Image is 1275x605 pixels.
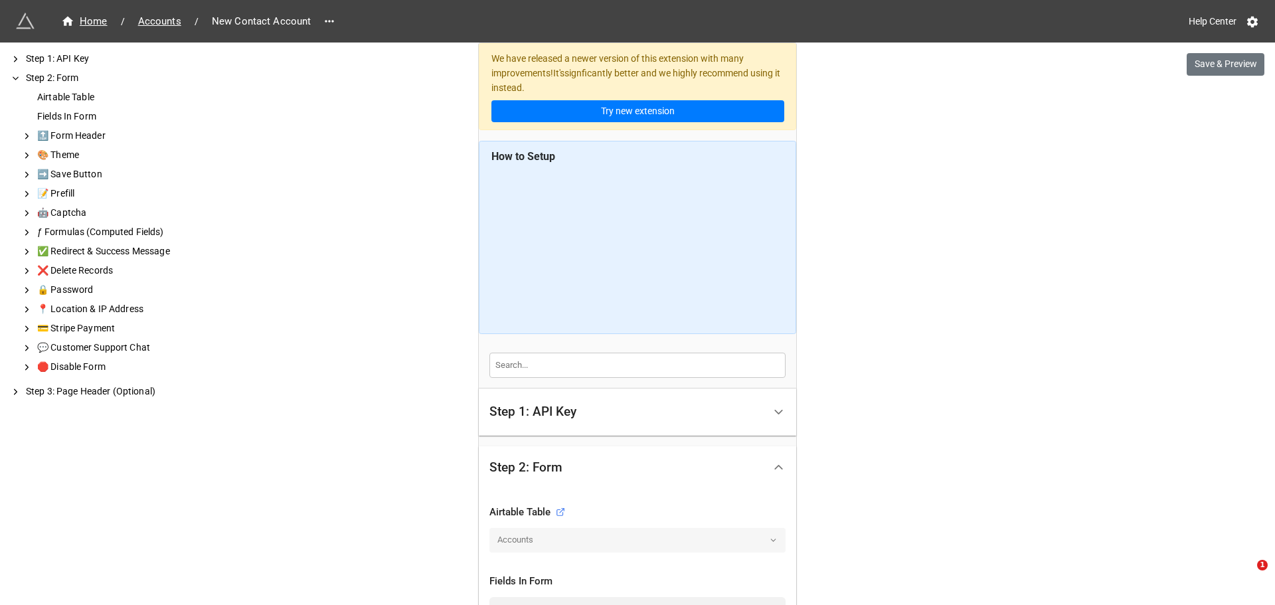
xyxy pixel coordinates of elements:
div: ❌ Delete Records [35,264,212,278]
a: Home [53,13,116,29]
div: Step 2: Form [489,461,562,474]
li: / [195,15,199,29]
div: 🔒 Password [35,283,212,297]
div: Step 1: API Key [23,52,212,66]
div: Home [61,14,108,29]
div: Airtable Table [35,90,212,104]
div: Fields In Form [489,574,786,590]
nav: breadcrumb [53,13,319,29]
div: Step 2: Form [479,446,796,489]
div: 🔝 Form Header [35,129,212,143]
b: How to Setup [491,150,555,163]
li: / [121,15,125,29]
div: ƒ Formulas (Computed Fields) [35,225,212,239]
div: 📍 Location & IP Address [35,302,212,316]
a: Accounts [130,13,189,29]
div: 🎨 Theme [35,148,212,162]
img: miniextensions-icon.73ae0678.png [16,12,35,31]
div: ➡️ Save Button [35,167,212,181]
span: New Contact Account [204,14,319,29]
button: Save & Preview [1187,53,1264,76]
div: ✅ Redirect & Success Message [35,244,212,258]
div: We have released a newer version of this extension with many improvements! It's signficantly bett... [479,43,796,130]
span: 1 [1257,560,1268,570]
input: Search... [489,353,786,378]
div: 💬 Customer Support Chat [35,341,212,355]
div: Airtable Table [489,505,565,521]
div: 🤖 Captcha [35,206,212,220]
a: Help Center [1179,9,1246,33]
div: Step 1: API Key [479,389,796,436]
div: Step 1: API Key [489,405,576,418]
iframe: Intercom live chat [1230,560,1262,592]
div: Fields In Form [35,110,212,124]
a: Try new extension [491,100,784,123]
iframe: Advanced Form for Updating Airtable Records | Tutorial [491,169,784,322]
div: 🛑 Disable Form [35,360,212,374]
span: Accounts [130,14,189,29]
div: Step 3: Page Header (Optional) [23,385,212,398]
div: Step 2: Form [23,71,212,85]
div: 📝 Prefill [35,187,212,201]
div: 💳 Stripe Payment [35,321,212,335]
